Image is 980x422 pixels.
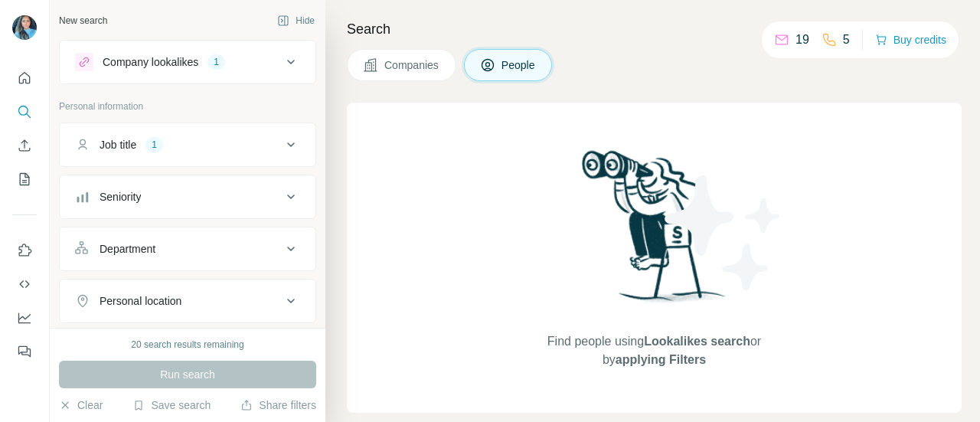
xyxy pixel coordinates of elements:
div: New search [59,14,107,28]
div: 1 [145,138,163,152]
button: Personal location [60,283,315,319]
div: Seniority [100,189,141,204]
div: 20 search results remaining [131,338,243,352]
p: 5 [843,31,850,49]
button: Enrich CSV [12,132,37,159]
img: Avatar [12,15,37,40]
button: Share filters [240,397,316,413]
span: Find people using or by [531,332,776,369]
p: 19 [795,31,809,49]
div: 1 [207,55,225,69]
button: Hide [266,9,325,32]
button: Quick start [12,64,37,92]
span: People [501,57,537,73]
span: applying Filters [616,353,706,366]
button: Job title1 [60,126,315,163]
button: Feedback [12,338,37,365]
button: Use Surfe on LinkedIn [12,237,37,264]
button: Dashboard [12,304,37,332]
div: Personal location [100,293,181,309]
img: Surfe Illustration - Stars [655,164,792,302]
button: My lists [12,165,37,193]
button: Save search [132,397,211,413]
span: Lookalikes search [644,335,750,348]
p: Personal information [59,100,316,113]
button: Seniority [60,178,315,215]
button: Company lookalikes1 [60,44,315,80]
button: Use Surfe API [12,270,37,298]
h4: Search [347,18,962,40]
span: Companies [384,57,440,73]
div: Department [100,241,155,257]
button: Search [12,98,37,126]
img: Surfe Illustration - Woman searching with binoculars [575,146,734,317]
div: Job title [100,137,136,152]
button: Buy credits [875,29,946,51]
div: Company lookalikes [103,54,198,70]
button: Clear [59,397,103,413]
button: Department [60,231,315,267]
